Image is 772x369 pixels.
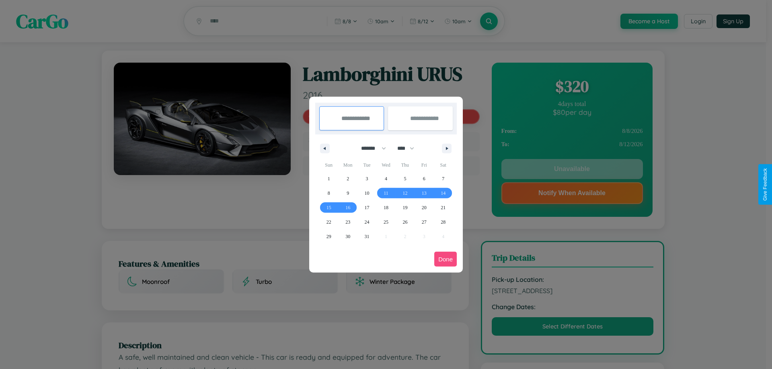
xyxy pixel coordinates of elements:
span: 1 [328,171,330,186]
span: Tue [357,159,376,171]
span: 10 [365,186,370,200]
span: 31 [365,229,370,244]
button: 22 [319,215,338,229]
span: Sun [319,159,338,171]
button: 21 [434,200,453,215]
button: 12 [396,186,415,200]
span: 9 [347,186,349,200]
button: 1 [319,171,338,186]
button: Done [434,252,457,267]
span: 25 [384,215,388,229]
button: 23 [338,215,357,229]
span: 26 [402,215,407,229]
span: 12 [402,186,407,200]
span: 17 [365,200,370,215]
span: Fri [415,159,433,171]
button: 19 [396,200,415,215]
span: 28 [441,215,446,229]
button: 3 [357,171,376,186]
span: Mon [338,159,357,171]
button: 6 [415,171,433,186]
button: 26 [396,215,415,229]
button: 29 [319,229,338,244]
span: 18 [384,200,388,215]
span: 13 [422,186,427,200]
button: 16 [338,200,357,215]
button: 13 [415,186,433,200]
span: 5 [404,171,406,186]
button: 11 [376,186,395,200]
button: 15 [319,200,338,215]
span: 2 [347,171,349,186]
span: Wed [376,159,395,171]
button: 2 [338,171,357,186]
span: 21 [441,200,446,215]
button: 8 [319,186,338,200]
span: 29 [326,229,331,244]
button: 25 [376,215,395,229]
span: 24 [365,215,370,229]
span: 16 [345,200,350,215]
button: 10 [357,186,376,200]
span: 7 [442,171,444,186]
button: 28 [434,215,453,229]
span: 22 [326,215,331,229]
span: 6 [423,171,425,186]
span: 19 [402,200,407,215]
button: 30 [338,229,357,244]
span: 15 [326,200,331,215]
button: 18 [376,200,395,215]
span: 8 [328,186,330,200]
span: 3 [366,171,368,186]
button: 4 [376,171,395,186]
button: 20 [415,200,433,215]
span: Thu [396,159,415,171]
span: Sat [434,159,453,171]
span: 20 [422,200,427,215]
button: 17 [357,200,376,215]
button: 14 [434,186,453,200]
span: 11 [384,186,388,200]
button: 24 [357,215,376,229]
span: 4 [385,171,387,186]
button: 7 [434,171,453,186]
span: 30 [345,229,350,244]
span: 23 [345,215,350,229]
button: 9 [338,186,357,200]
button: 31 [357,229,376,244]
button: 5 [396,171,415,186]
span: 14 [441,186,446,200]
button: 27 [415,215,433,229]
span: 27 [422,215,427,229]
div: Give Feedback [762,168,768,201]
